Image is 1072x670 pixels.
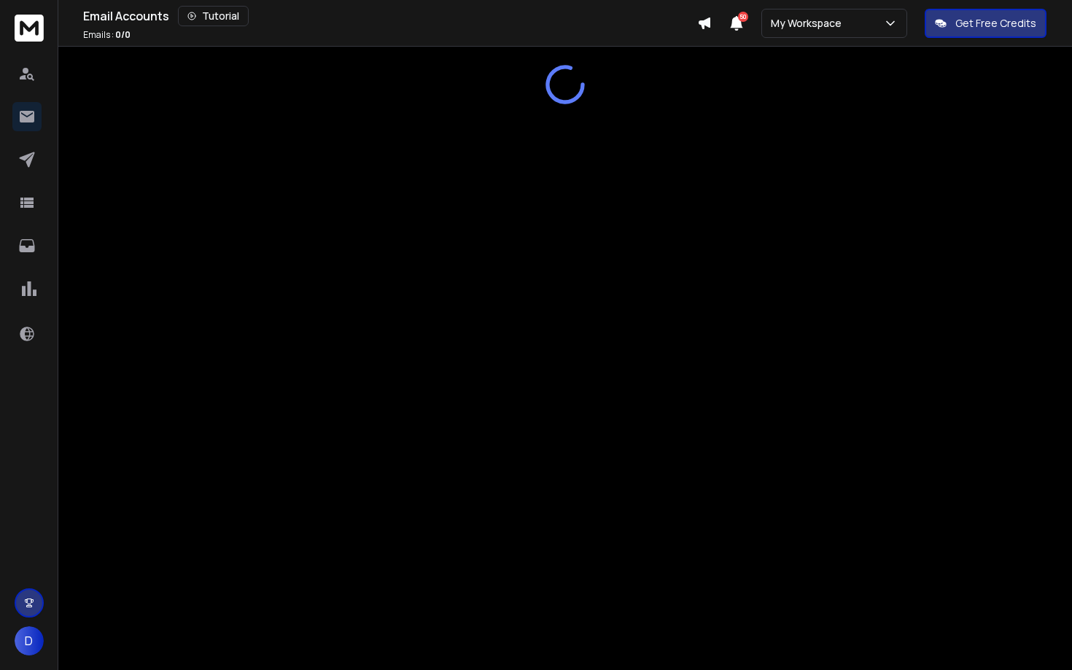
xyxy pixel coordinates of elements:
[771,16,847,31] p: My Workspace
[83,29,131,41] p: Emails :
[925,9,1046,38] button: Get Free Credits
[178,6,249,26] button: Tutorial
[738,12,748,22] span: 50
[15,626,44,655] button: D
[115,28,131,41] span: 0 / 0
[83,6,697,26] div: Email Accounts
[955,16,1036,31] p: Get Free Credits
